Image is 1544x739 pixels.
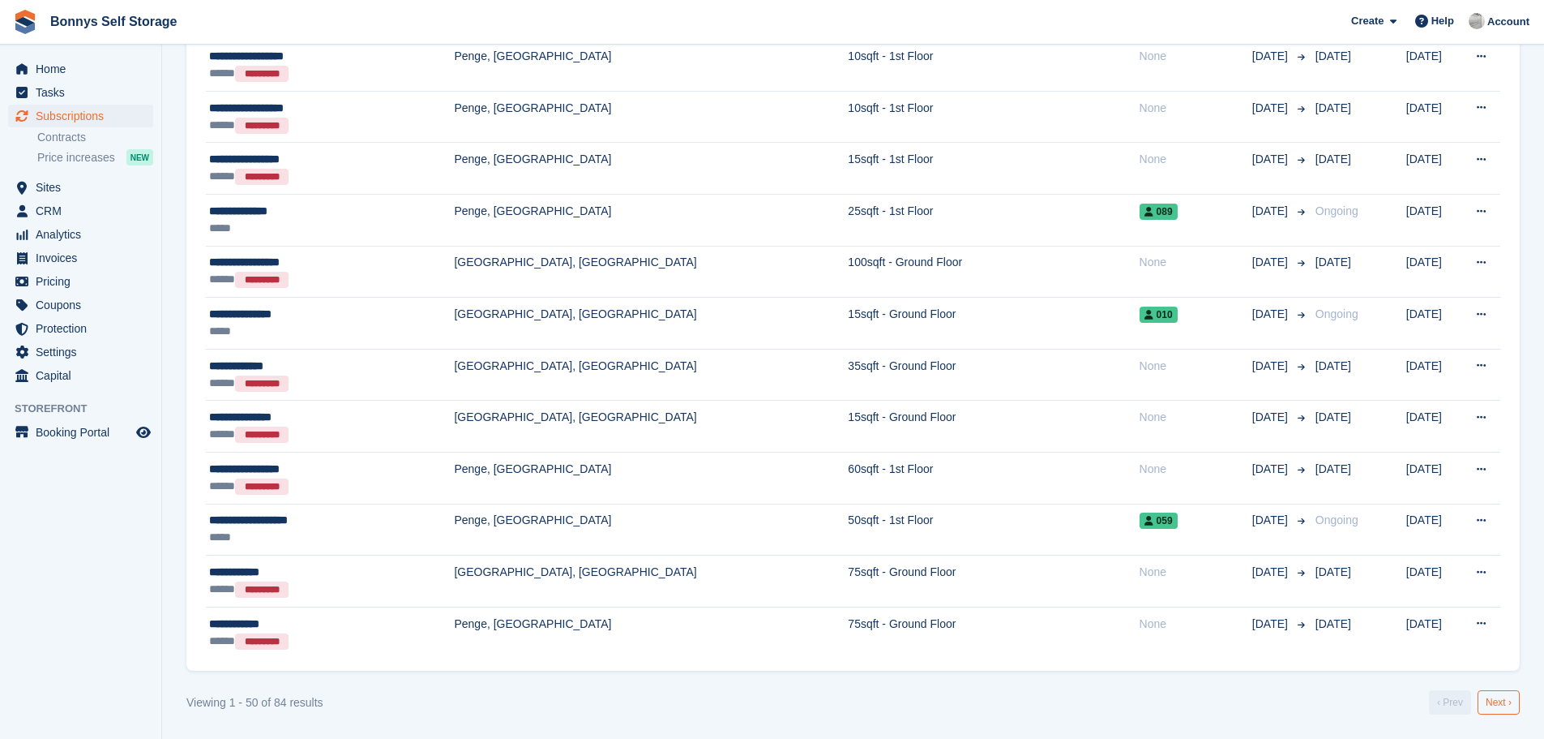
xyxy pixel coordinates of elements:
[1140,513,1178,529] span: 059
[1351,13,1384,29] span: Create
[848,298,1139,350] td: 15sqft - Ground Floor
[454,298,848,350] td: [GEOGRAPHIC_DATA], [GEOGRAPHIC_DATA]
[8,200,153,222] a: menu
[36,81,133,104] span: Tasks
[454,504,848,556] td: Penge, [GEOGRAPHIC_DATA]
[848,91,1139,143] td: 10sqft - 1st Floor
[1406,298,1461,350] td: [DATE]
[1140,48,1252,65] div: None
[1140,254,1252,271] div: None
[1315,49,1351,62] span: [DATE]
[1315,513,1358,526] span: Ongoing
[454,246,848,298] td: [GEOGRAPHIC_DATA], [GEOGRAPHIC_DATA]
[1252,358,1291,375] span: [DATE]
[44,8,183,35] a: Bonnys Self Storage
[36,176,133,199] span: Sites
[1252,254,1291,271] span: [DATE]
[1252,409,1291,426] span: [DATE]
[1140,100,1252,117] div: None
[36,317,133,340] span: Protection
[8,58,153,80] a: menu
[848,246,1139,298] td: 100sqft - Ground Floor
[36,105,133,127] span: Subscriptions
[454,143,848,195] td: Penge, [GEOGRAPHIC_DATA]
[15,401,161,417] span: Storefront
[8,176,153,199] a: menu
[36,341,133,363] span: Settings
[1252,48,1291,65] span: [DATE]
[1406,453,1461,505] td: [DATE]
[1315,307,1358,320] span: Ongoing
[36,247,133,269] span: Invoices
[848,453,1139,505] td: 60sqft - 1st Floor
[1315,462,1351,475] span: [DATE]
[1252,564,1291,581] span: [DATE]
[37,130,153,145] a: Contracts
[1315,204,1358,217] span: Ongoing
[8,294,153,316] a: menu
[1406,91,1461,143] td: [DATE]
[36,421,133,444] span: Booking Portal
[36,58,133,80] span: Home
[36,364,133,387] span: Capital
[454,453,848,505] td: Penge, [GEOGRAPHIC_DATA]
[1426,690,1523,715] nav: Pages
[1315,101,1351,114] span: [DATE]
[1406,607,1461,658] td: [DATE]
[1406,40,1461,92] td: [DATE]
[848,40,1139,92] td: 10sqft - 1st Floor
[848,195,1139,247] td: 25sqft - 1st Floor
[36,223,133,246] span: Analytics
[134,423,153,442] a: Preview store
[1252,616,1291,633] span: [DATE]
[1252,306,1291,323] span: [DATE]
[1406,504,1461,556] td: [DATE]
[1406,195,1461,247] td: [DATE]
[1315,410,1351,423] span: [DATE]
[454,195,848,247] td: Penge, [GEOGRAPHIC_DATA]
[454,40,848,92] td: Penge, [GEOGRAPHIC_DATA]
[1315,256,1351,269] span: [DATE]
[1252,203,1291,220] span: [DATE]
[1140,564,1252,581] div: None
[848,504,1139,556] td: 50sqft - 1st Floor
[37,150,115,165] span: Price increases
[1140,307,1178,323] span: 010
[1431,13,1454,29] span: Help
[37,148,153,166] a: Price increases NEW
[36,294,133,316] span: Coupons
[1487,14,1529,30] span: Account
[8,247,153,269] a: menu
[1469,13,1485,29] img: James Bonny
[8,81,153,104] a: menu
[1252,512,1291,529] span: [DATE]
[454,607,848,658] td: Penge, [GEOGRAPHIC_DATA]
[8,317,153,340] a: menu
[8,270,153,293] a: menu
[1140,616,1252,633] div: None
[848,143,1139,195] td: 15sqft - 1st Floor
[454,556,848,608] td: [GEOGRAPHIC_DATA], [GEOGRAPHIC_DATA]
[36,270,133,293] span: Pricing
[1315,617,1351,630] span: [DATE]
[1406,556,1461,608] td: [DATE]
[1140,204,1178,220] span: 089
[1478,690,1520,715] a: Next
[1315,565,1351,578] span: [DATE]
[8,364,153,387] a: menu
[8,105,153,127] a: menu
[1406,349,1461,401] td: [DATE]
[1429,690,1471,715] a: Previous
[1140,151,1252,168] div: None
[1252,100,1291,117] span: [DATE]
[1406,246,1461,298] td: [DATE]
[1315,153,1351,165] span: [DATE]
[454,91,848,143] td: Penge, [GEOGRAPHIC_DATA]
[1406,401,1461,453] td: [DATE]
[1252,151,1291,168] span: [DATE]
[186,694,323,711] div: Viewing 1 - 50 of 84 results
[1252,461,1291,478] span: [DATE]
[848,401,1139,453] td: 15sqft - Ground Floor
[1140,461,1252,478] div: None
[8,223,153,246] a: menu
